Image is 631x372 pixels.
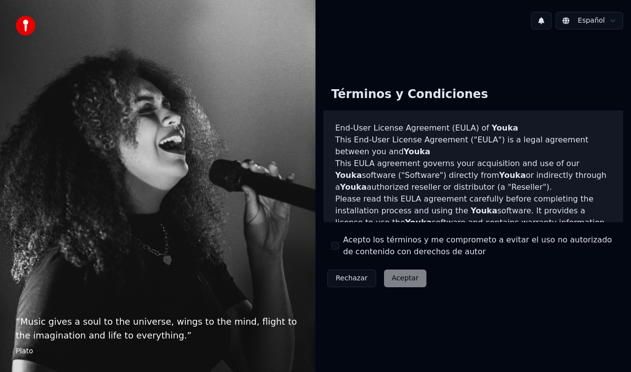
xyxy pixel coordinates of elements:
[335,158,611,193] p: This EULA agreement governs your acquisition and use of our software ("Software") directly from o...
[335,122,611,134] h3: End-User License Agreement (EULA) of
[323,79,496,110] div: Términos y Condiciones
[335,134,611,158] p: This End-User License Agreement ("EULA") is a legal agreement between you and
[404,147,430,156] span: Youka
[16,315,300,342] p: “ Music gives a soul to the universe, wings to the mind, flight to the imagination and life to ev...
[471,206,497,215] span: Youka
[335,193,611,240] p: Please read this EULA agreement carefully before completing the installation process and using th...
[340,182,367,192] span: Youka
[405,218,432,227] span: Youka
[491,123,518,133] span: Youka
[16,346,300,356] footer: Plato
[327,270,376,287] button: Rechazar
[16,16,35,35] img: youka
[499,170,526,180] span: Youka
[343,234,615,258] label: Acepto los términos y me comprometo a evitar el uso no autorizado de contenido con derechos de autor
[335,170,362,180] span: Youka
